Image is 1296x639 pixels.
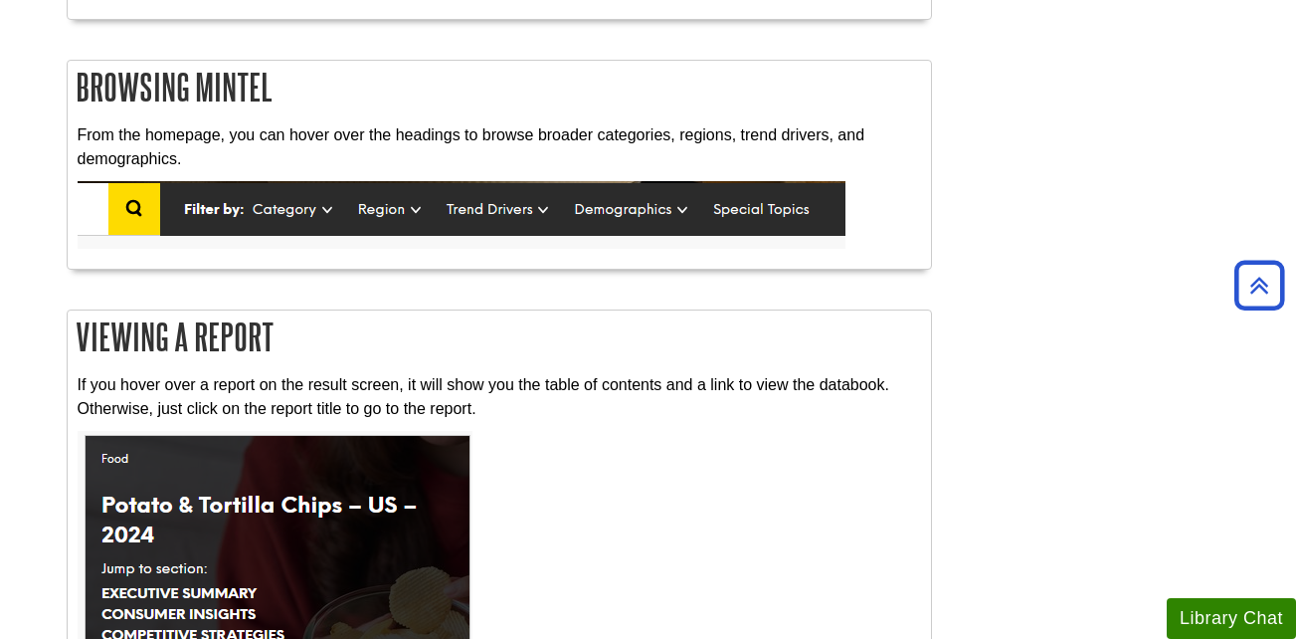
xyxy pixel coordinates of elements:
h2: Viewing a Report [68,311,931,363]
p: From the homepage, you can hover over the headings to browse broader categories, regions, trend d... [78,123,921,171]
p: If you hover over a report on the result screen, it will show you the table of contents and a lin... [78,373,921,421]
button: Library Chat [1167,598,1296,639]
h2: Browsing Mintel [68,61,931,113]
img: browse mintel [78,181,845,249]
a: Back to Top [1227,272,1291,299]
